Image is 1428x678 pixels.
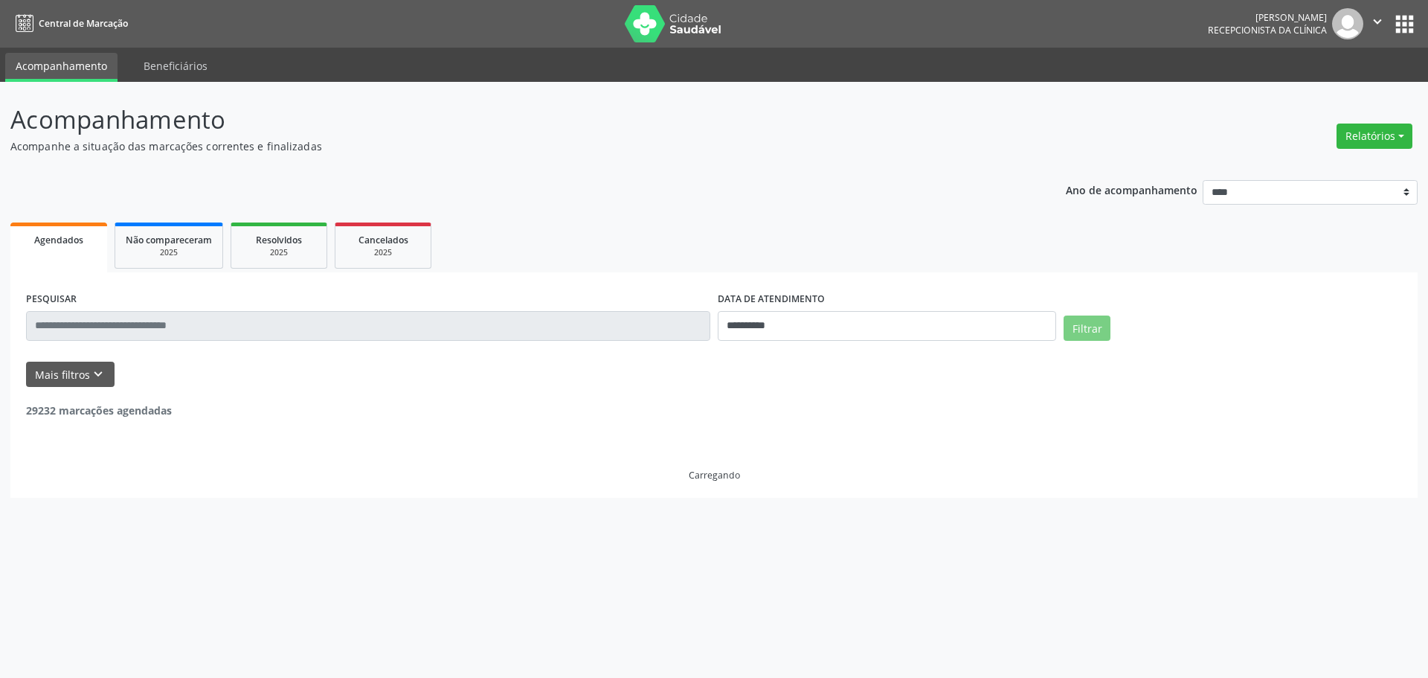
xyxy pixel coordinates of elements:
span: Não compareceram [126,234,212,246]
div: [PERSON_NAME] [1208,11,1327,24]
span: Cancelados [358,234,408,246]
button: Relatórios [1337,124,1412,149]
img: img [1332,8,1363,39]
a: Acompanhamento [5,53,118,82]
button: Mais filtroskeyboard_arrow_down [26,362,115,388]
div: 2025 [242,247,316,258]
div: 2025 [346,247,420,258]
strong: 29232 marcações agendadas [26,403,172,418]
label: PESQUISAR [26,288,77,311]
button: apps [1392,11,1418,37]
label: DATA DE ATENDIMENTO [718,288,825,311]
button:  [1363,8,1392,39]
div: 2025 [126,247,212,258]
p: Acompanhamento [10,101,995,138]
button: Filtrar [1064,316,1110,341]
p: Ano de acompanhamento [1066,180,1197,199]
span: Agendados [34,234,83,246]
span: Resolvidos [256,234,302,246]
i: keyboard_arrow_down [90,366,106,383]
div: Carregando [689,469,740,482]
span: Central de Marcação [39,17,128,30]
span: Recepcionista da clínica [1208,24,1327,36]
i:  [1369,13,1386,30]
a: Beneficiários [133,53,218,79]
a: Central de Marcação [10,11,128,36]
p: Acompanhe a situação das marcações correntes e finalizadas [10,138,995,154]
